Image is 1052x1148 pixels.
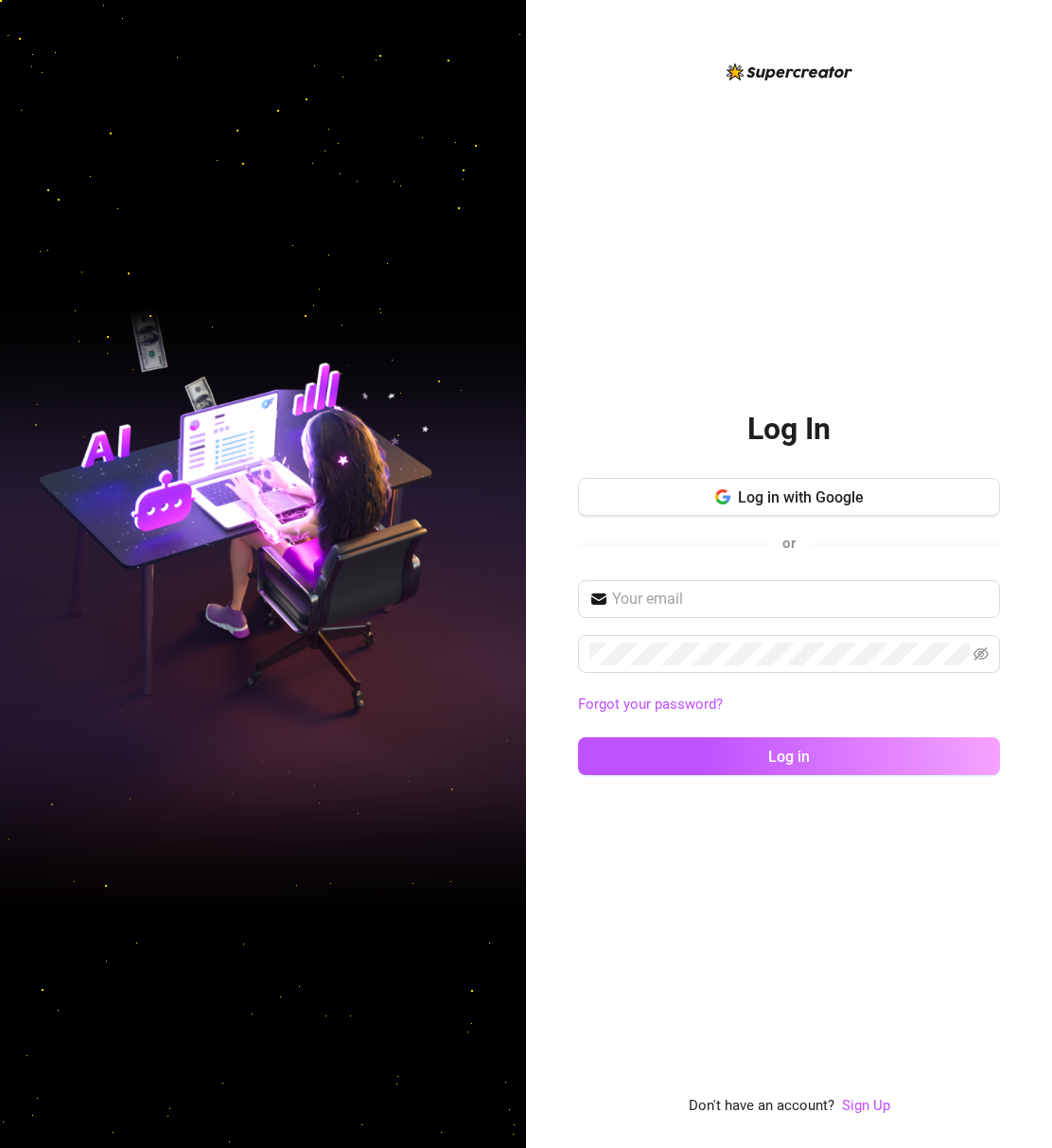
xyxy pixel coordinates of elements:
[842,1095,890,1118] a: Sign Up
[578,478,1000,516] button: Log in with Google
[782,535,796,552] span: or
[973,646,989,662] span: eye-invisible
[612,588,989,610] input: Your email
[738,488,864,506] span: Log in with Google
[578,694,1000,716] a: Forgot your password?
[578,696,723,713] a: Forgot your password?
[842,1097,890,1114] a: Sign Up
[747,410,831,449] h2: Log In
[578,737,1000,775] button: Log in
[768,748,810,766] span: Log in
[689,1095,834,1118] span: Don't have an account?
[727,63,852,80] img: logo-BBDzfeDw.svg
